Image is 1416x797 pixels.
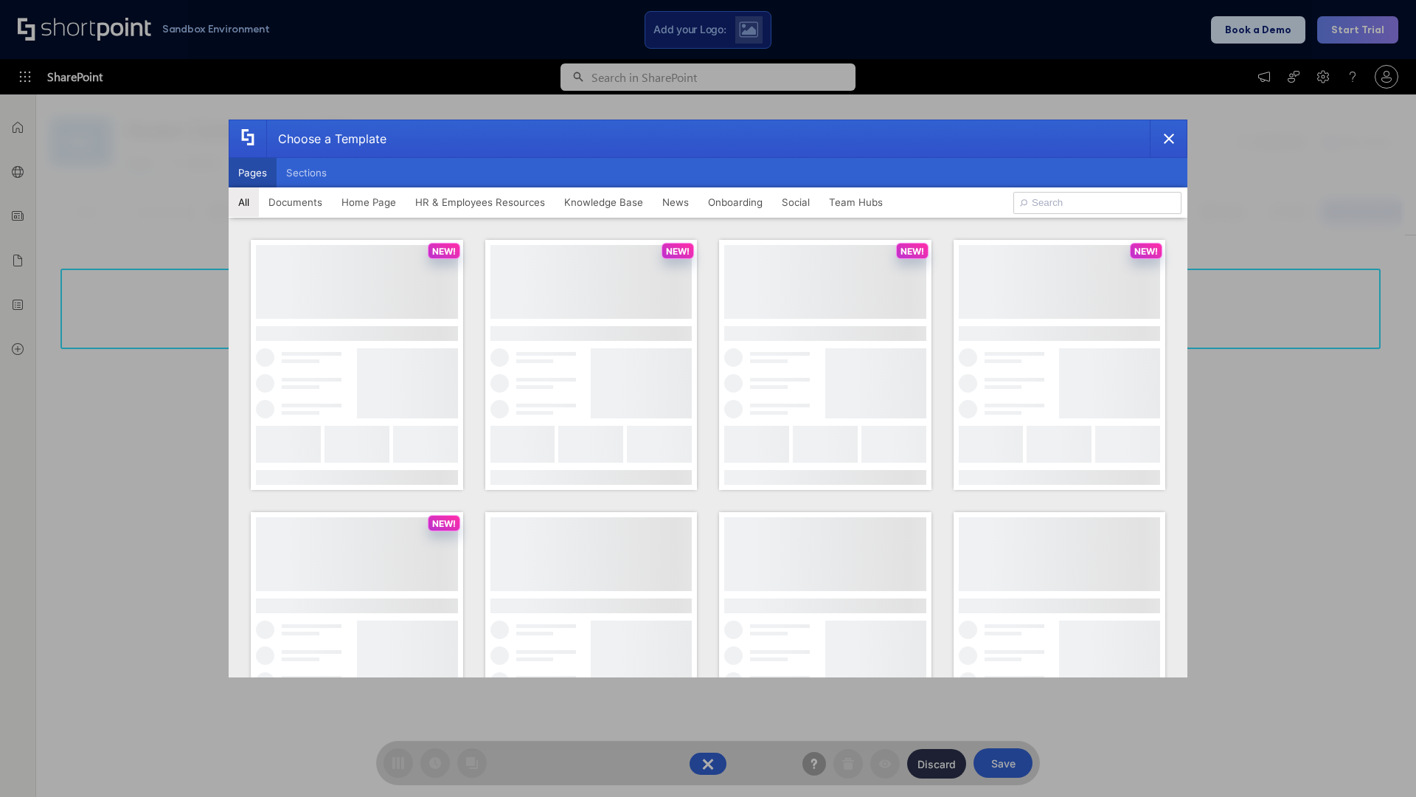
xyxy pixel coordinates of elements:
[432,518,456,529] p: NEW!
[332,187,406,217] button: Home Page
[653,187,698,217] button: News
[229,158,277,187] button: Pages
[1013,192,1181,214] input: Search
[1342,726,1416,797] iframe: Chat Widget
[229,187,259,217] button: All
[229,120,1187,677] div: template selector
[772,187,819,217] button: Social
[432,246,456,257] p: NEW!
[1134,246,1158,257] p: NEW!
[698,187,772,217] button: Onboarding
[819,187,892,217] button: Team Hubs
[406,187,555,217] button: HR & Employees Resources
[277,158,336,187] button: Sections
[900,246,924,257] p: NEW!
[555,187,653,217] button: Knowledge Base
[266,120,386,157] div: Choose a Template
[666,246,690,257] p: NEW!
[259,187,332,217] button: Documents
